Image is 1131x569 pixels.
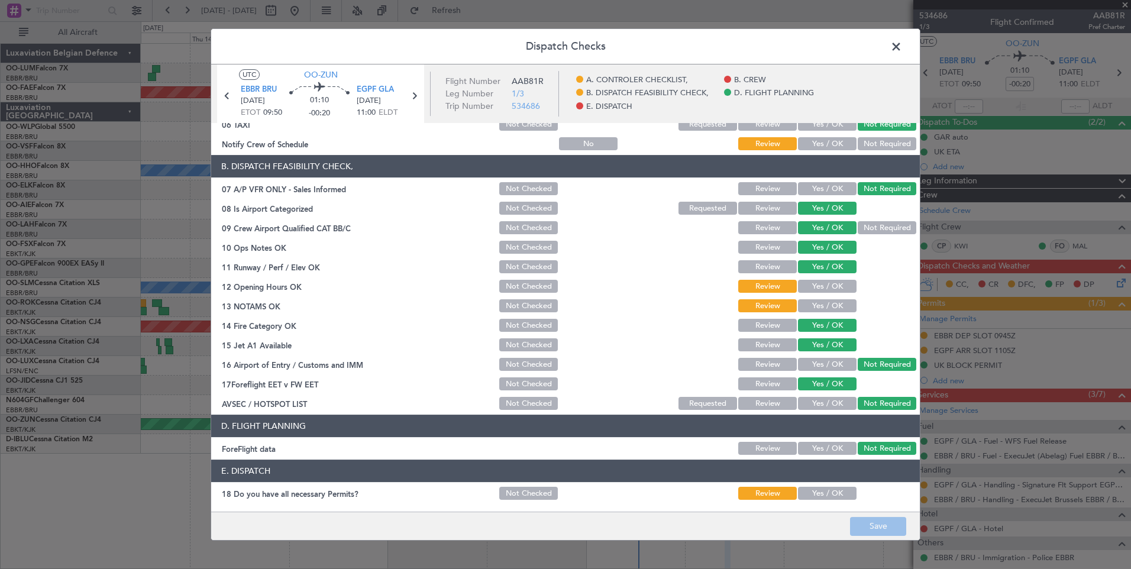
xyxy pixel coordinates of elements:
button: Not Required [858,442,916,455]
button: Not Required [858,182,916,195]
button: Not Required [858,397,916,410]
header: Dispatch Checks [211,29,920,64]
button: Not Required [858,358,916,371]
button: Not Required [858,118,916,131]
button: Not Required [858,221,916,234]
button: Not Required [858,137,916,150]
